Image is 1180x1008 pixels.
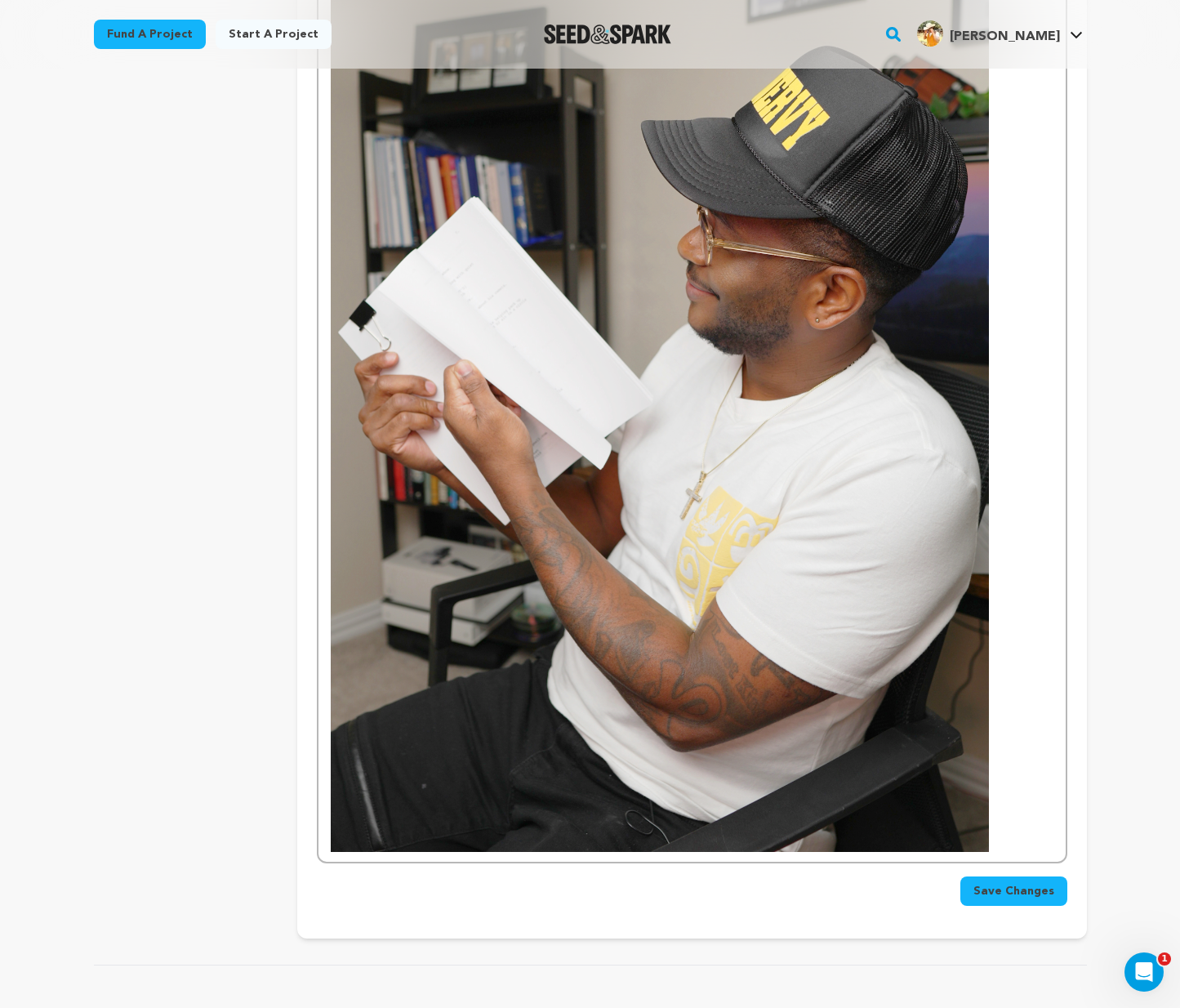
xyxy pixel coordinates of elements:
[950,30,1060,43] span: [PERSON_NAME]
[544,25,672,44] img: Seed&Spark Logo Dark Mode
[973,883,1054,899] span: Save Changes
[1158,952,1171,966] span: 1
[917,20,1060,47] div: Huey R.'s Profile
[1124,952,1164,992] iframe: Intercom live chat
[544,25,672,44] a: Seed&Spark Homepage
[94,20,206,49] a: Fund a project
[216,20,332,49] a: Start a project
[914,17,1086,51] span: Huey R.'s Profile
[917,20,943,47] img: baec22c0f527068c.jpg
[960,876,1067,906] button: Save Changes
[914,17,1086,47] a: Huey R.'s Profile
